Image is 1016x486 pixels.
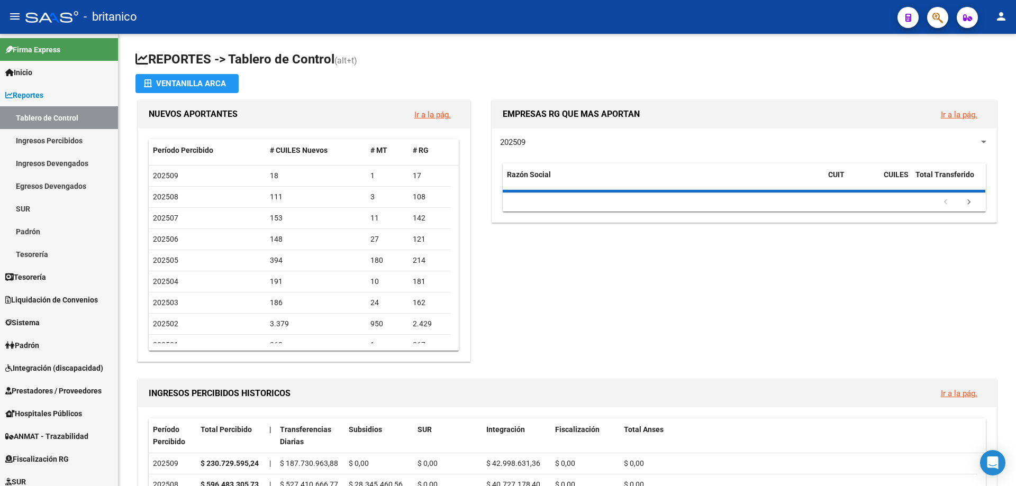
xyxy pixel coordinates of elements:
[941,110,977,120] a: Ir a la pág.
[201,459,259,467] strong: $ 230.729.595,24
[915,170,974,179] span: Total Transferido
[153,457,192,470] div: 202509
[503,109,640,119] span: EMPRESAS RG QUE MAS APORTAN
[153,425,185,446] span: Período Percibido
[270,212,362,224] div: 153
[153,256,178,264] span: 202505
[414,110,451,120] a: Ir a la pág.
[413,170,447,182] div: 17
[5,408,82,419] span: Hospitales Públicos
[149,388,291,398] span: INGRESOS PERCIBIDOS HISTORICOS
[884,170,909,179] span: CUILES
[149,139,266,162] datatable-header-cell: Período Percibido
[370,233,404,245] div: 27
[413,318,447,330] div: 2.429
[201,425,252,434] span: Total Percibido
[280,425,331,446] span: Transferencias Diarias
[5,453,69,465] span: Fiscalización RG
[418,459,438,467] span: $ 0,00
[911,163,985,198] datatable-header-cell: Total Transferido
[941,389,977,398] a: Ir a la pág.
[551,418,620,453] datatable-header-cell: Fiscalización
[5,271,46,283] span: Tesorería
[824,163,879,198] datatable-header-cell: CUIT
[269,425,271,434] span: |
[5,294,98,306] span: Liquidación de Convenios
[932,105,986,124] button: Ir a la pág.
[270,233,362,245] div: 148
[486,425,525,434] span: Integración
[413,418,482,453] datatable-header-cell: SUR
[153,214,178,222] span: 202507
[135,51,999,69] h1: REPORTES -> Tablero de Control
[413,297,447,309] div: 162
[370,297,404,309] div: 24
[980,450,1005,475] div: Open Intercom Messenger
[507,170,551,179] span: Razón Social
[276,418,344,453] datatable-header-cell: Transferencias Diarias
[153,171,178,180] span: 202509
[413,146,429,154] span: # RG
[879,163,911,198] datatable-header-cell: CUILES
[413,276,447,288] div: 181
[482,418,551,453] datatable-header-cell: Integración
[149,418,196,453] datatable-header-cell: Período Percibido
[624,425,664,434] span: Total Anses
[270,318,362,330] div: 3.379
[153,192,178,201] span: 202508
[266,139,367,162] datatable-header-cell: # CUILES Nuevos
[370,212,404,224] div: 11
[269,459,271,467] span: |
[413,191,447,203] div: 108
[413,254,447,267] div: 214
[370,146,387,154] span: # MT
[959,197,979,208] a: go to next page
[270,170,362,182] div: 18
[503,163,824,198] datatable-header-cell: Razón Social
[624,459,644,467] span: $ 0,00
[370,339,404,351] div: 1
[149,109,238,119] span: NUEVOS APORTANTES
[265,418,276,453] datatable-header-cell: |
[280,459,338,467] span: $ 187.730.963,88
[418,425,432,434] span: SUR
[270,254,362,267] div: 394
[334,56,357,66] span: (alt+t)
[406,105,459,124] button: Ir a la pág.
[5,317,40,328] span: Sistema
[270,146,328,154] span: # CUILES Nuevos
[153,319,178,328] span: 202502
[370,318,404,330] div: 950
[413,212,447,224] div: 142
[370,170,404,182] div: 1
[370,254,404,267] div: 180
[270,191,362,203] div: 111
[413,233,447,245] div: 121
[5,89,43,101] span: Reportes
[5,67,32,78] span: Inicio
[349,459,369,467] span: $ 0,00
[270,276,362,288] div: 191
[409,139,451,162] datatable-header-cell: # RG
[153,277,178,286] span: 202504
[5,340,39,351] span: Padrón
[500,137,525,147] span: 202509
[5,385,102,397] span: Prestadores / Proveedores
[153,341,178,349] span: 202501
[135,74,239,93] button: Ventanilla ARCA
[270,297,362,309] div: 186
[5,362,103,374] span: Integración (discapacidad)
[936,197,956,208] a: go to previous page
[555,425,600,434] span: Fiscalización
[366,139,409,162] datatable-header-cell: # MT
[144,74,230,93] div: Ventanilla ARCA
[486,459,540,467] span: $ 42.998.631,36
[5,44,60,56] span: Firma Express
[413,339,447,351] div: 267
[370,191,404,203] div: 3
[932,383,986,403] button: Ir a la pág.
[153,146,213,154] span: Período Percibido
[153,298,178,307] span: 202503
[620,418,977,453] datatable-header-cell: Total Anses
[153,235,178,243] span: 202506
